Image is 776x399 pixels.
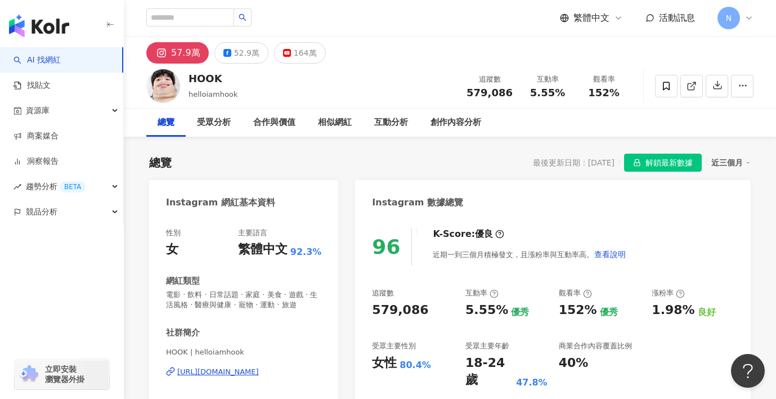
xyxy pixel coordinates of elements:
div: 互動率 [526,74,569,85]
div: 網紅類型 [166,275,200,287]
img: logo [9,15,69,37]
a: searchAI 找網紅 [14,55,61,66]
div: [URL][DOMAIN_NAME] [177,367,259,377]
div: 總覽 [158,116,174,129]
div: 追蹤數 [372,288,394,298]
div: BETA [60,181,86,192]
div: 1.98% [652,302,694,319]
div: 互動率 [465,288,499,298]
span: 活動訊息 [659,12,695,23]
div: 相似網紅 [318,116,352,129]
div: 優秀 [600,306,618,319]
span: N [726,12,732,24]
span: 579,086 [467,87,513,98]
span: 5.55% [530,87,565,98]
button: 164萬 [274,42,326,64]
span: helloiamhook [189,90,237,98]
div: HOOK [189,71,237,86]
div: 創作內容分析 [430,116,481,129]
div: 互動分析 [374,116,408,129]
img: KOL Avatar [146,69,180,103]
div: 152% [559,302,597,319]
div: 觀看率 [559,288,592,298]
span: 解鎖最新數據 [645,154,693,172]
div: 商業合作內容覆蓋比例 [559,341,632,351]
a: 洞察報告 [14,156,59,167]
iframe: Help Scout Beacon - Open [731,354,765,388]
div: 女性 [372,355,397,372]
div: K-Score : [433,228,504,240]
div: 繁體中文 [238,241,288,258]
div: 觀看率 [582,74,625,85]
div: 18-24 歲 [465,355,513,389]
span: 電影 · 飲料 · 日常話題 · 家庭 · 美食 · 遊戲 · 生活風格 · 醫療與健康 · 寵物 · 運動 · 旅遊 [166,290,321,310]
div: 主要語言 [238,228,267,238]
a: 商案媒合 [14,131,59,142]
div: 52.9萬 [234,45,259,61]
img: chrome extension [18,365,40,383]
span: HOOK | helloiamhook [166,347,321,357]
div: 女 [166,241,178,258]
span: 92.3% [290,246,322,258]
div: 5.55% [465,302,508,319]
div: 合作與價值 [253,116,295,129]
div: 96 [372,235,400,258]
div: 受眾分析 [197,116,231,129]
div: 總覽 [149,155,172,171]
div: Instagram 網紅基本資料 [166,196,275,209]
div: 579,086 [372,302,428,319]
button: 52.9萬 [214,42,268,64]
div: 最後更新日期：[DATE] [533,158,614,167]
div: 性別 [166,228,181,238]
div: 164萬 [294,45,317,61]
div: 社群簡介 [166,327,200,339]
div: 追蹤數 [467,74,513,85]
span: rise [14,183,21,191]
a: [URL][DOMAIN_NAME] [166,367,321,377]
a: 找貼文 [14,80,51,91]
div: 近三個月 [711,155,751,170]
span: 趨勢分析 [26,174,86,199]
div: 受眾主要性別 [372,341,416,351]
div: 80.4% [400,359,431,371]
button: 57.9萬 [146,42,209,64]
span: search [239,14,246,21]
span: 資源庫 [26,98,50,123]
div: 受眾主要年齡 [465,341,509,351]
div: 漲粉率 [652,288,685,298]
div: 40% [559,355,589,372]
span: 立即安裝 瀏覽器外掛 [45,364,84,384]
div: 優良 [475,228,493,240]
span: lock [633,159,641,167]
button: 查看說明 [594,243,626,266]
span: 查看說明 [594,250,626,259]
div: 良好 [698,306,716,319]
div: 57.9萬 [171,45,200,61]
span: 繁體中文 [573,12,609,24]
button: 解鎖最新數據 [624,154,702,172]
div: Instagram 數據總覽 [372,196,463,209]
div: 近期一到三個月積極發文，且漲粉率與互動率高。 [433,243,626,266]
div: 47.8% [516,376,548,389]
div: 優秀 [511,306,529,319]
a: chrome extension立即安裝 瀏覽器外掛 [15,359,109,389]
span: 152% [588,87,620,98]
span: 競品分析 [26,199,57,225]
